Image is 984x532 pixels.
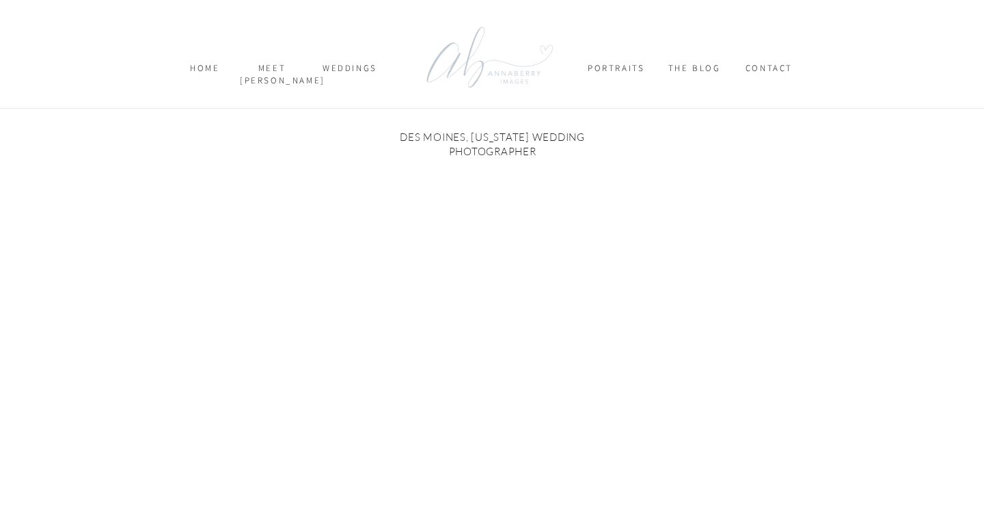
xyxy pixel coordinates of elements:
[316,62,383,86] a: weddings
[735,62,803,86] a: CONTACT
[588,62,644,86] a: Portraits
[357,130,628,150] h1: DES MOINES, [US_STATE] WEDDING PHOTOGRAPHER
[182,62,228,86] a: home
[659,62,729,86] a: THE BLOG
[240,62,304,86] a: meet [PERSON_NAME]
